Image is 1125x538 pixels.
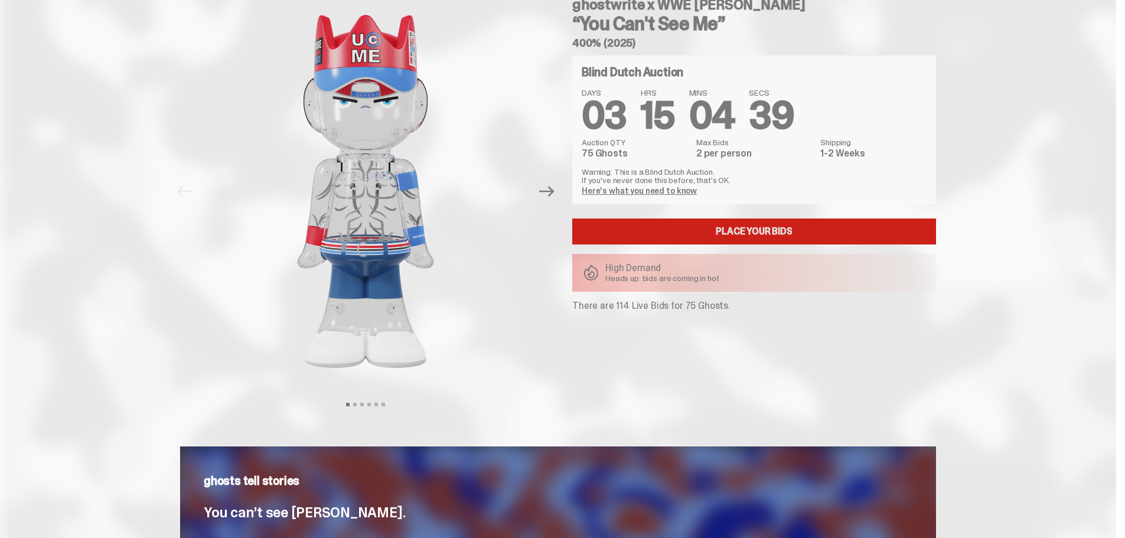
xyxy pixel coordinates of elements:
[820,149,927,158] dd: 1-2 Weeks
[605,274,719,282] p: Heads up: bids are coming in hot
[641,89,675,97] span: HRS
[367,403,371,406] button: View slide 4
[689,91,735,140] span: 04
[572,219,936,244] a: Place your Bids
[204,475,912,487] p: ghosts tell stories
[749,91,794,140] span: 39
[572,38,936,48] h5: 400% (2025)
[374,403,378,406] button: View slide 5
[696,138,813,146] dt: Max Bids
[572,14,936,33] h3: “You Can't See Me”
[641,91,675,140] span: 15
[353,403,357,406] button: View slide 2
[582,66,683,78] h4: Blind Dutch Auction
[204,503,405,521] span: You can’t see [PERSON_NAME].
[582,185,697,196] a: Here's what you need to know
[582,138,689,146] dt: Auction QTY
[749,89,794,97] span: SECS
[696,149,813,158] dd: 2 per person
[360,403,364,406] button: View slide 3
[381,403,385,406] button: View slide 6
[689,89,735,97] span: MINS
[534,178,560,204] button: Next
[582,91,627,140] span: 03
[346,403,350,406] button: View slide 1
[582,149,689,158] dd: 75 Ghosts
[572,301,936,311] p: There are 114 Live Bids for 75 Ghosts.
[820,138,927,146] dt: Shipping
[582,168,927,184] p: Warning: This is a Blind Dutch Auction. If you’ve never done this before, that’s OK.
[582,89,627,97] span: DAYS
[605,263,719,273] p: High Demand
